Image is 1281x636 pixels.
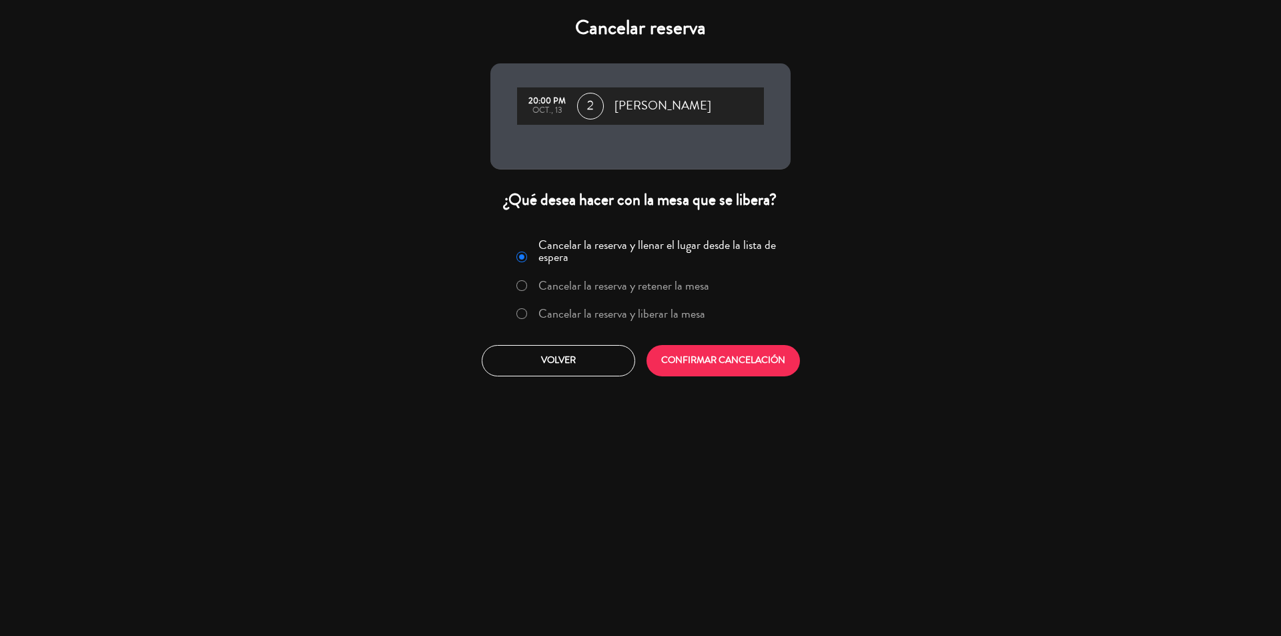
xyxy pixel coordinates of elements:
[524,97,570,106] div: 20:00 PM
[524,106,570,115] div: oct., 13
[482,345,635,376] button: Volver
[538,308,705,320] label: Cancelar la reserva y liberar la mesa
[490,190,791,210] div: ¿Qué desea hacer con la mesa que se libera?
[490,16,791,40] h4: Cancelar reserva
[614,96,711,116] span: [PERSON_NAME]
[647,345,800,376] button: CONFIRMAR CANCELACIÓN
[577,93,604,119] span: 2
[538,239,783,263] label: Cancelar la reserva y llenar el lugar desde la lista de espera
[538,280,709,292] label: Cancelar la reserva y retener la mesa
